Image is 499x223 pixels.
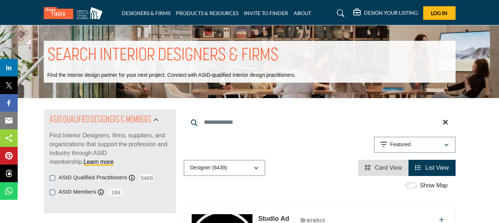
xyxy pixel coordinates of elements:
[365,165,402,171] a: View Card
[423,6,456,20] button: Log In
[84,159,114,165] a: Learn more
[44,7,106,19] img: Site Logo
[50,114,151,127] h2: ASID QUALIFIED DESIGNERS & MEMBERS
[358,160,408,176] li: Card View
[50,190,55,195] input: ASID Members checkbox
[190,164,227,172] p: Designer (6439)
[107,188,124,197] span: 189
[425,165,449,171] span: List View
[408,160,455,176] li: List View
[294,10,311,16] a: ABOUT
[258,215,289,222] a: Studio Ad
[122,10,170,16] a: DESIGNERS & FIRMS
[184,114,456,131] input: Search Keyword
[59,188,96,196] label: ASID Members
[138,173,155,183] span: 5469
[374,137,456,153] button: Featured
[244,10,288,16] a: INVITE TO FINDER
[47,72,296,79] p: Find the interior design partner for your next project. Connect with ASID-qualified interior desi...
[415,165,449,171] a: View List
[330,7,349,19] a: Search
[59,173,127,182] label: ASID Qualified Practitioners
[47,44,279,67] h1: SEARCH INTERIOR DESIGNERS & FIRMS
[176,10,238,16] a: PRODUCTS & RESOURCES
[184,160,265,176] button: Designer (6439)
[375,165,402,171] span: Card View
[364,10,418,16] h5: DESIGN YOUR LISTING
[439,217,444,223] a: Add To List
[431,10,447,16] span: Log In
[353,9,418,18] div: DESIGN YOUR LISTING
[50,131,170,166] p: Find Interior Designers, firms, suppliers, and organizations that support the profession and indu...
[390,141,411,148] p: Featured
[420,181,448,190] label: Show Map
[50,175,55,181] input: ASID Qualified Practitioners checkbox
